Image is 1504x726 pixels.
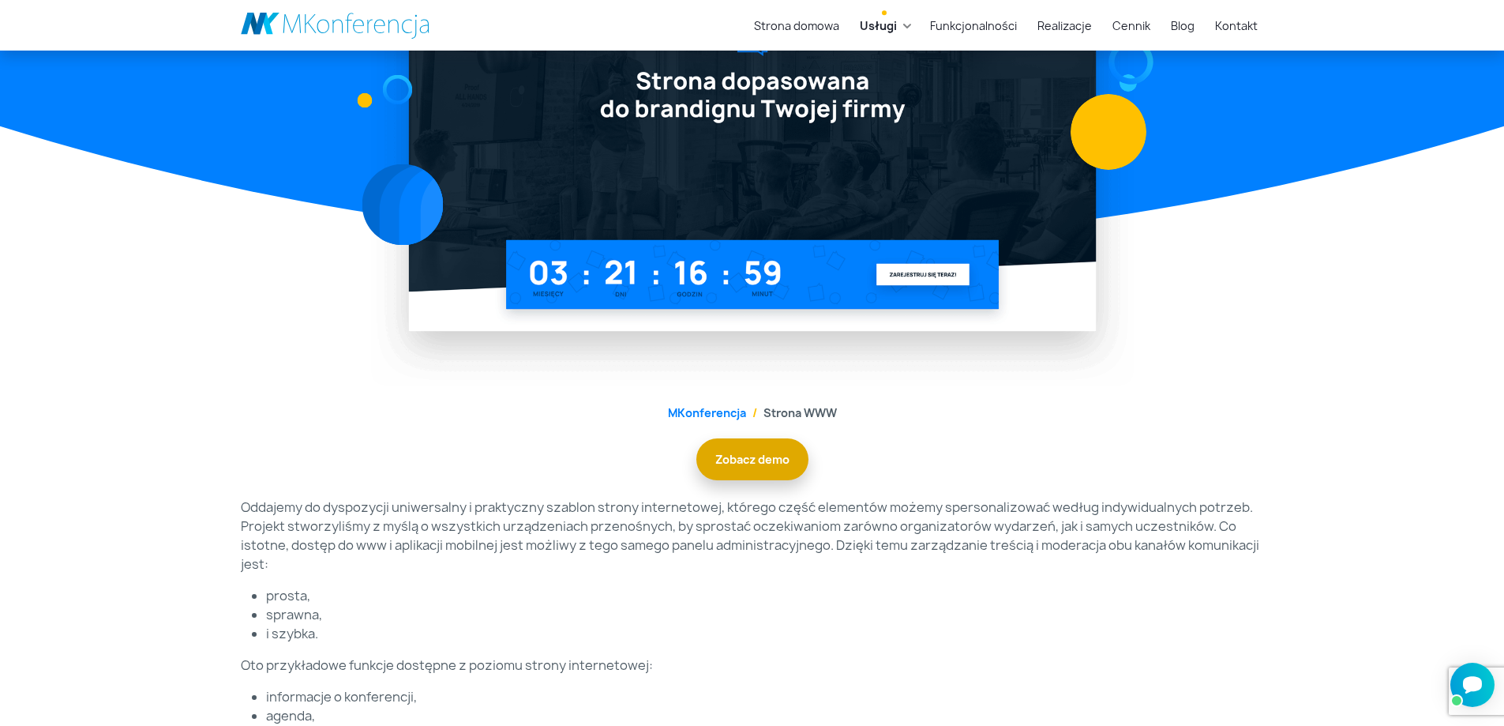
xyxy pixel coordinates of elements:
li: informacje o konferencji, [266,687,1264,706]
img: Graficzny element strony [1099,31,1162,94]
li: sprawna, [266,605,1264,624]
img: Graficzny element strony [382,75,412,105]
a: Zobacz demo [696,438,808,480]
iframe: Smartsupp widget button [1450,663,1495,707]
a: Strona domowa [748,11,846,40]
nav: breadcrumb [241,404,1264,421]
a: Funkcjonalności [924,11,1023,40]
a: Realizacje [1031,11,1098,40]
a: Kontakt [1209,11,1264,40]
li: i szybka. [266,624,1264,643]
p: Oddajemy do dyspozycji uniwersalny i praktyczny szablon strony internetowej, którego część elemen... [241,498,1264,574]
img: Graficzny element strony [362,164,443,246]
img: Graficzny element strony [357,92,372,107]
a: Blog [1165,11,1201,40]
img: Graficzny element strony [1119,74,1136,92]
a: MKonferencja [668,405,746,420]
li: agenda, [266,706,1264,725]
a: Cennik [1106,11,1157,40]
img: Graficzny element strony [1071,94,1146,170]
a: Usługi [853,11,903,40]
p: Oto przykładowe funkcje dostępne z poziomu strony internetowej: [241,656,1264,675]
li: prosta, [266,586,1264,605]
li: Strona WWW [746,404,837,421]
